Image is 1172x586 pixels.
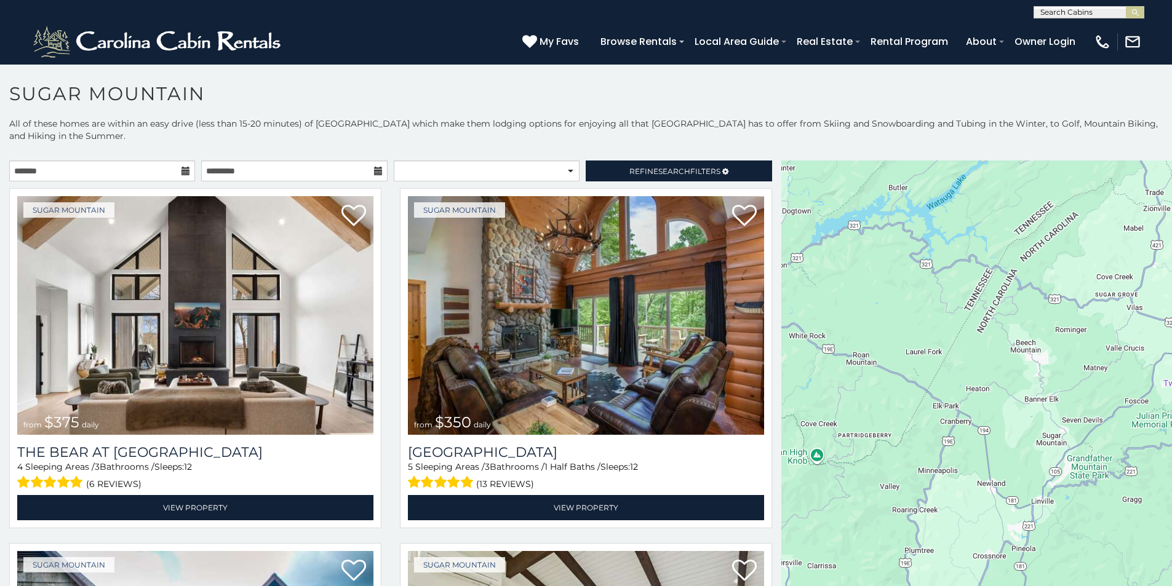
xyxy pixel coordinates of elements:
h3: Grouse Moor Lodge [408,444,764,461]
span: Search [658,167,690,176]
a: The Bear At Sugar Mountain from $375 daily [17,196,373,435]
div: Sleeping Areas / Bathrooms / Sleeps: [408,461,764,492]
img: The Bear At Sugar Mountain [17,196,373,435]
a: RefineSearchFilters [586,160,771,181]
span: daily [82,420,99,429]
img: Grouse Moor Lodge [408,196,764,435]
a: View Property [17,495,373,520]
span: 12 [630,461,638,472]
h3: The Bear At Sugar Mountain [17,444,373,461]
a: Add to favorites [341,204,366,229]
a: Browse Rentals [594,31,683,52]
a: Add to favorites [732,558,757,584]
span: 12 [184,461,192,472]
span: My Favs [540,34,579,49]
span: 4 [17,461,23,472]
img: White-1-2.png [31,23,286,60]
a: Owner Login [1008,31,1082,52]
div: Sleeping Areas / Bathrooms / Sleeps: [17,461,373,492]
a: Local Area Guide [688,31,785,52]
a: My Favs [522,34,582,50]
a: Add to favorites [732,204,757,229]
span: from [414,420,433,429]
a: Sugar Mountain [23,557,114,572]
a: Sugar Mountain [414,202,505,218]
span: 5 [408,461,413,472]
span: from [23,420,42,429]
span: 3 [485,461,490,472]
span: Refine Filters [629,167,720,176]
a: Rental Program [864,31,954,52]
a: Add to favorites [341,558,366,584]
span: $350 [435,413,471,431]
span: (6 reviews) [86,476,142,492]
img: mail-regular-white.png [1124,33,1141,50]
a: Grouse Moor Lodge from $350 daily [408,196,764,435]
a: The Bear At [GEOGRAPHIC_DATA] [17,444,373,461]
img: phone-regular-white.png [1094,33,1111,50]
a: About [960,31,1003,52]
a: Real Estate [791,31,859,52]
a: Sugar Mountain [23,202,114,218]
span: 3 [95,461,100,472]
span: $375 [44,413,79,431]
span: daily [474,420,491,429]
span: 1 Half Baths / [544,461,600,472]
a: View Property [408,495,764,520]
span: (13 reviews) [476,476,534,492]
a: Sugar Mountain [414,557,505,572]
a: [GEOGRAPHIC_DATA] [408,444,764,461]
